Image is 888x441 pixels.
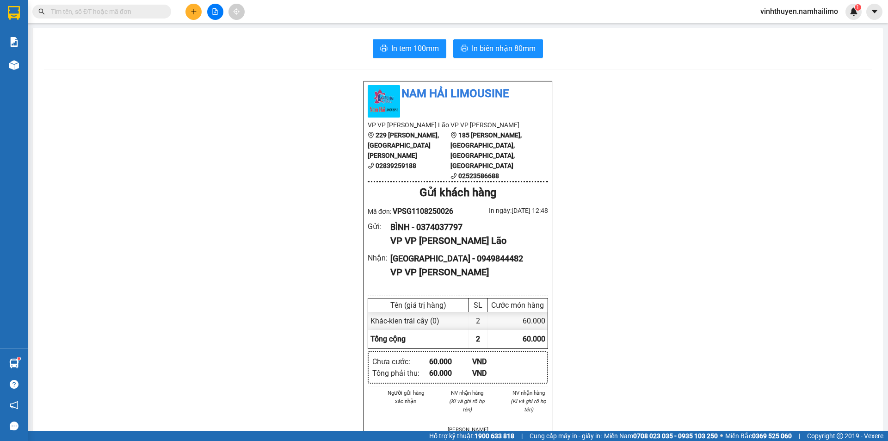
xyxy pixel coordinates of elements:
span: In biên nhận 80mm [472,43,536,54]
input: Tìm tên, số ĐT hoặc mã đơn [51,6,160,17]
div: Gửi : [368,221,390,232]
b: 02523586688 [458,172,499,180]
span: Hỗ trợ kỹ thuật: [429,431,514,441]
li: VP VP [PERSON_NAME] Lão [368,120,450,130]
button: plus [185,4,202,20]
span: file-add [212,8,218,15]
div: 60.000 [429,356,472,367]
div: VND [472,367,515,379]
img: logo-vxr [8,6,20,20]
span: Miền Nam [604,431,718,441]
div: BÌNH - 0374037797 [390,221,541,234]
span: copyright [837,433,843,439]
span: 1 [856,4,859,11]
span: Miền Bắc [725,431,792,441]
span: printer [380,44,388,53]
button: printerIn biên nhận 80mm [453,39,543,58]
i: (Kí và ghi rõ họ tên) [511,398,546,413]
div: Gửi khách hàng [368,184,548,202]
li: Nam Hải Limousine [368,85,548,103]
span: | [521,431,523,441]
span: Khác - kien trái cây (0) [370,317,439,325]
div: 60.000 [429,367,472,379]
div: [GEOGRAPHIC_DATA] - 0949844482 [390,252,541,265]
span: Cung cấp máy in - giấy in: [530,431,602,441]
div: VND [472,356,515,367]
span: question-circle [10,380,18,389]
span: notification [10,401,18,410]
span: environment [368,132,374,138]
div: Mã đơn: [368,205,458,217]
span: Tổng cộng [370,335,406,343]
span: plus [191,8,197,15]
span: In tem 100mm [391,43,439,54]
div: VP VP [PERSON_NAME] [390,265,541,280]
span: vinhthuyen.namhailimo [753,6,845,17]
button: aim [228,4,245,20]
div: Cước món hàng [490,301,545,310]
div: 2 [469,312,487,330]
div: Nhận : [368,252,390,264]
div: Tổng phải thu : [372,367,429,379]
button: printerIn tem 100mm [373,39,446,58]
span: ⚪️ [720,434,723,438]
strong: 1900 633 818 [475,432,514,440]
span: 60.000 [523,335,545,343]
li: Người gửi hàng xác nhận [386,389,425,405]
span: message [10,422,18,430]
span: printer [461,44,468,53]
span: caret-down [870,7,879,16]
b: 185 [PERSON_NAME], [GEOGRAPHIC_DATA], [GEOGRAPHIC_DATA], [GEOGRAPHIC_DATA] [450,131,522,169]
b: 02839259188 [376,162,416,169]
span: search [38,8,45,15]
img: warehouse-icon [9,359,19,368]
strong: 0369 525 060 [752,432,792,440]
li: VP VP [PERSON_NAME] [450,120,533,130]
div: VP VP [PERSON_NAME] Lão [390,234,541,248]
li: NV nhận hàng [509,389,548,397]
img: solution-icon [9,37,19,47]
sup: 1 [18,357,20,360]
span: phone [450,173,457,179]
span: VPSG1108250026 [393,207,453,216]
div: 60.000 [487,312,548,330]
b: 229 [PERSON_NAME], [GEOGRAPHIC_DATA][PERSON_NAME] [368,131,439,159]
sup: 1 [855,4,861,11]
div: SL [471,301,485,310]
strong: 0708 023 035 - 0935 103 250 [633,432,718,440]
span: 2 [476,335,480,343]
span: aim [233,8,240,15]
span: | [799,431,800,441]
li: NV nhận hàng [448,389,487,397]
button: caret-down [866,4,882,20]
li: [PERSON_NAME] [448,425,487,434]
img: icon-new-feature [850,7,858,16]
span: phone [368,162,374,169]
img: warehouse-icon [9,60,19,70]
img: logo.jpg [368,85,400,118]
div: Chưa cước : [372,356,429,367]
button: file-add [207,4,223,20]
div: In ngày: [DATE] 12:48 [458,205,548,216]
span: environment [450,132,457,138]
div: Tên (giá trị hàng) [370,301,466,310]
i: (Kí và ghi rõ họ tên) [449,398,485,413]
